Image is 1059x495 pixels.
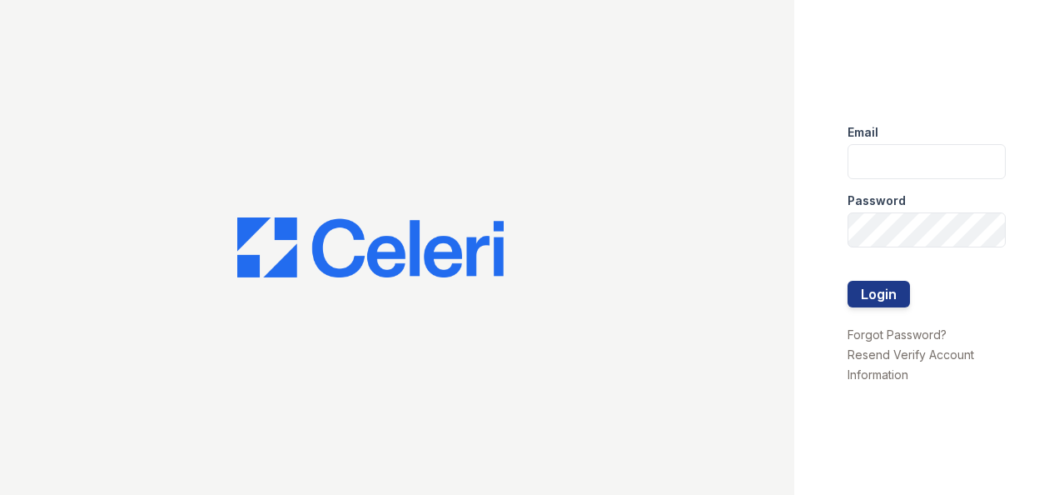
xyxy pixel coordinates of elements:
img: CE_Logo_Blue-a8612792a0a2168367f1c8372b55b34899dd931a85d93a1a3d3e32e68fde9ad4.png [237,217,504,277]
button: Login [848,281,910,307]
a: Resend Verify Account Information [848,347,974,382]
label: Password [848,192,906,209]
label: Email [848,124,878,141]
a: Forgot Password? [848,327,947,342]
